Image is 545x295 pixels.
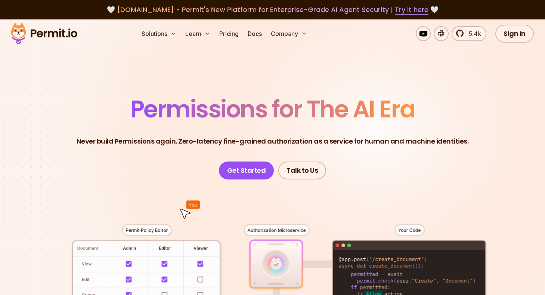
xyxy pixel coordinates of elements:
[268,26,310,41] button: Company
[18,4,527,15] div: 🤍 🤍
[117,5,428,14] span: [DOMAIN_NAME] - Permit's New Platform for Enterprise-Grade AI Agent Security |
[130,92,415,126] span: Permissions for The AI Era
[139,26,179,41] button: Solutions
[495,25,534,43] a: Sign In
[7,21,81,46] img: Permit logo
[395,5,428,15] a: Try it here
[219,162,274,179] a: Get Started
[452,26,486,41] a: 5.4k
[77,136,469,147] p: Never build Permissions again. Zero-latency fine-grained authorization as a service for human and...
[278,162,326,179] a: Talk to Us
[182,26,213,41] button: Learn
[464,29,481,38] span: 5.4k
[216,26,242,41] a: Pricing
[245,26,265,41] a: Docs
